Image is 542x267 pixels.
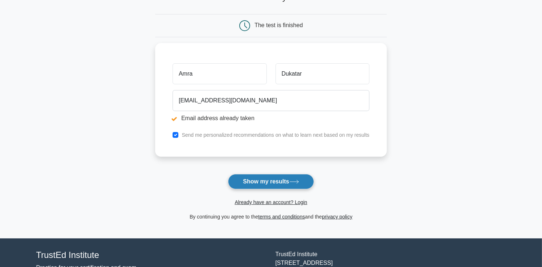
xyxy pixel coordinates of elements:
[151,212,391,221] div: By continuing you agree to the and the
[182,132,369,138] label: Send me personalized recommendations on what to learn next based on my results
[173,90,369,111] input: Email
[173,63,266,84] input: First name
[276,63,369,84] input: Last name
[228,174,314,189] button: Show my results
[173,114,369,123] li: Email address already taken
[235,199,307,205] a: Already have an account? Login
[36,250,267,260] h4: TrustEd Institute
[255,22,303,28] div: The test is finished
[258,214,305,220] a: terms and conditions
[322,214,352,220] a: privacy policy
